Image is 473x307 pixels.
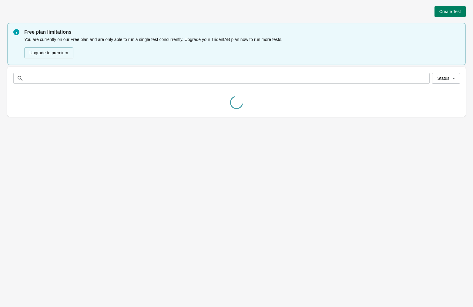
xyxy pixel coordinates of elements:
[24,47,73,58] button: Upgrade to premium
[24,29,460,36] p: Free plan limitations
[24,36,460,59] div: You are currently on our Free plan and are only able to run a single test concurrently. Upgrade y...
[437,76,449,81] span: Status
[432,73,460,84] button: Status
[434,6,466,17] button: Create Test
[439,9,461,14] span: Create Test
